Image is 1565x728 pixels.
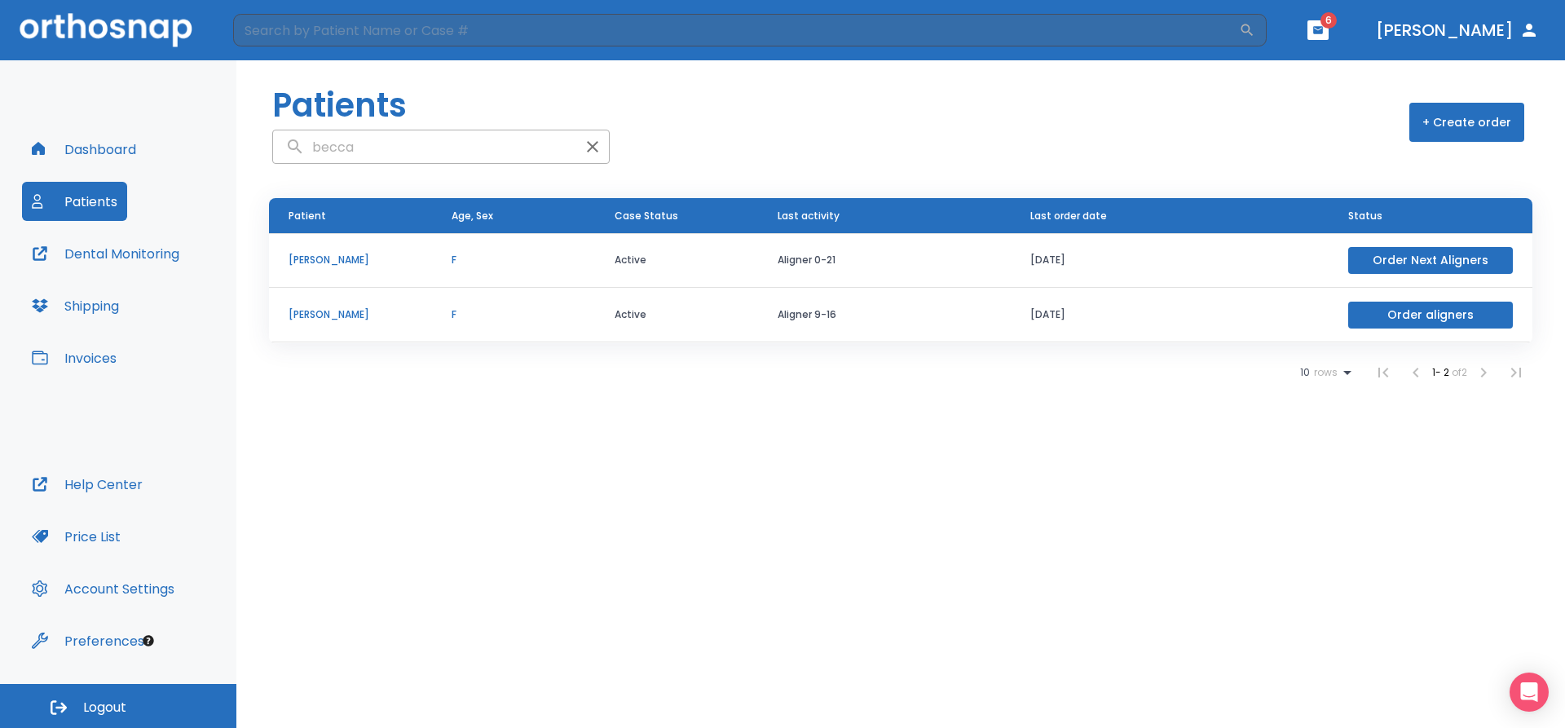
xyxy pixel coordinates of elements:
span: 10 [1300,367,1310,378]
input: Search by Patient Name or Case # [233,14,1239,46]
span: Last order date [1030,209,1107,223]
td: [DATE] [1011,288,1329,342]
div: Open Intercom Messenger [1510,673,1549,712]
span: rows [1310,367,1338,378]
button: Order Next Aligners [1348,247,1513,274]
button: Preferences [22,621,154,660]
div: Tooltip anchor [141,633,156,648]
p: [PERSON_NAME] [289,307,412,322]
button: + Create order [1409,103,1524,142]
p: [PERSON_NAME] [289,253,412,267]
h1: Patients [272,81,407,130]
td: Active [595,233,758,288]
button: Dashboard [22,130,146,169]
button: Patients [22,182,127,221]
span: of 2 [1452,365,1467,379]
input: search [273,131,576,163]
span: Last activity [778,209,840,223]
td: Aligner 0-21 [758,233,1011,288]
span: Logout [83,699,126,717]
span: 1 - 2 [1432,365,1452,379]
span: Status [1348,209,1382,223]
td: Active [595,288,758,342]
button: Help Center [22,465,152,504]
p: F [452,253,575,267]
button: Order aligners [1348,302,1513,329]
span: Age, Sex [452,209,493,223]
td: [DATE] [1011,233,1329,288]
button: Price List [22,517,130,556]
span: Patient [289,209,326,223]
span: Case Status [615,209,678,223]
button: Shipping [22,286,129,325]
span: 6 [1320,12,1337,29]
button: Dental Monitoring [22,234,189,273]
img: Orthosnap [20,13,192,46]
button: Account Settings [22,569,184,608]
p: F [452,307,575,322]
button: [PERSON_NAME] [1369,15,1545,45]
button: Invoices [22,338,126,377]
td: Aligner 9-16 [758,288,1011,342]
